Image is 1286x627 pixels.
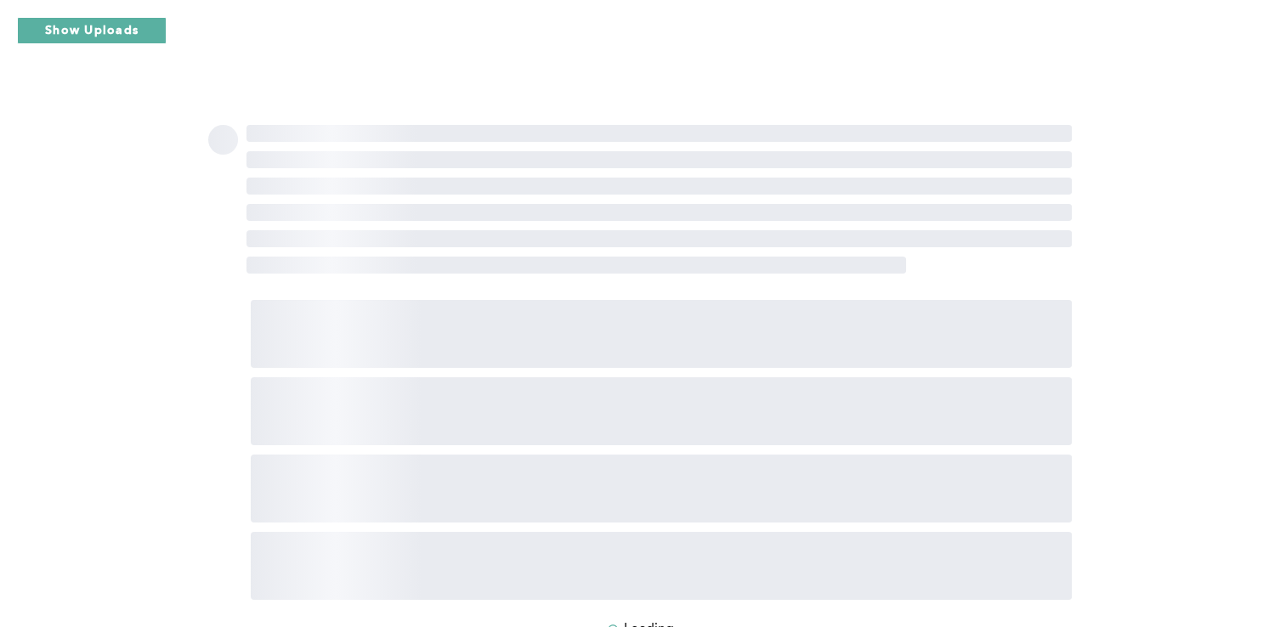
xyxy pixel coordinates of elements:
span: ‌ [246,230,1072,247]
span: ‌ [246,257,907,274]
span: ‌ [208,125,238,155]
span: ‌ [251,455,1072,522]
button: Show Uploads [17,17,167,44]
span: ‌ [251,377,1072,445]
span: ‌ [246,204,1072,221]
span: ‌ [246,125,1072,142]
span: ‌ [251,532,1072,600]
span: ‌ [251,300,1072,368]
span: ‌ [246,178,1072,195]
span: ‌ [246,151,1072,168]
